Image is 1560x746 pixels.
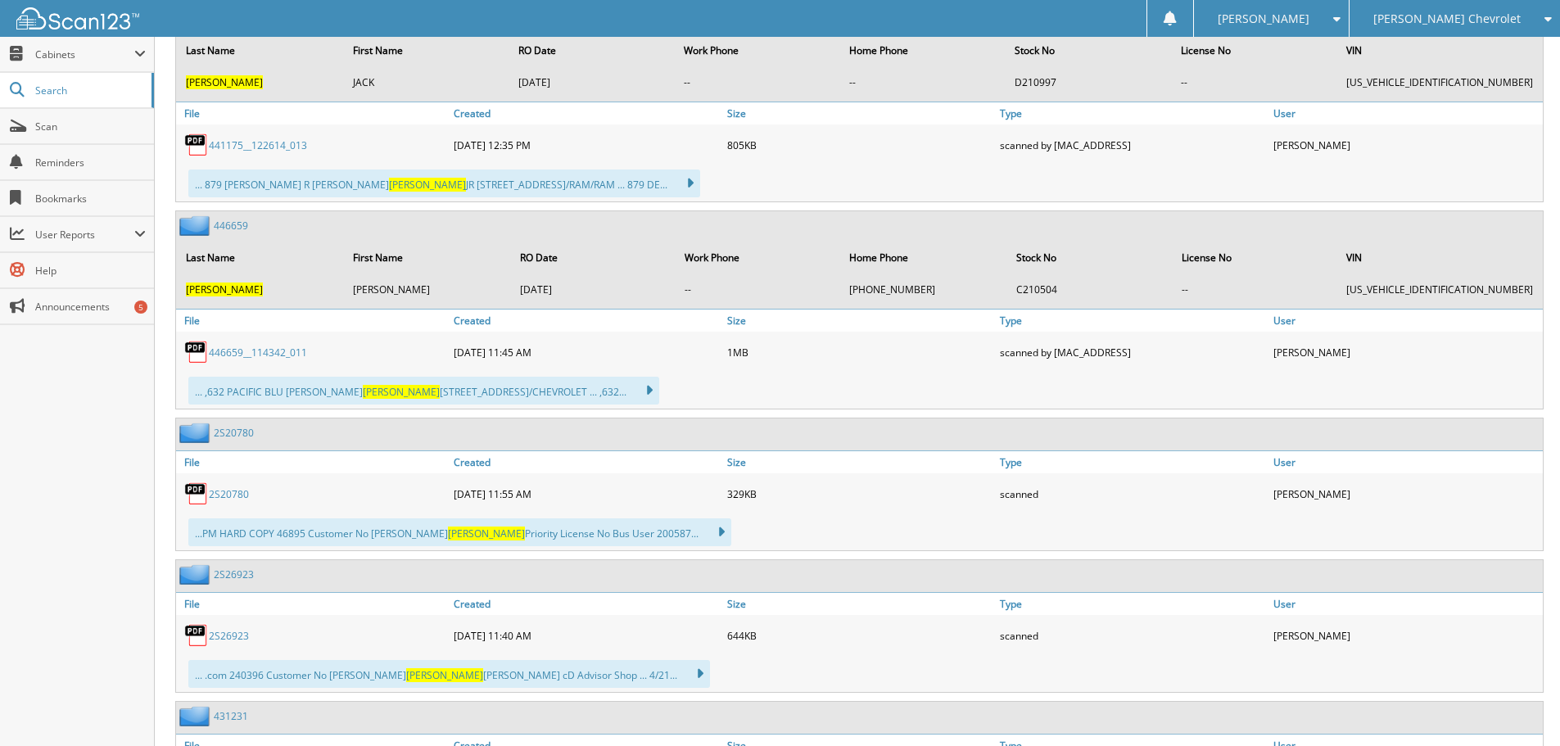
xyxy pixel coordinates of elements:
[723,310,997,332] a: Size
[1008,276,1172,303] td: C210504
[841,276,1006,303] td: [PHONE_NUMBER]
[512,241,675,274] th: RO Date
[1338,69,1541,96] td: [US_VEHICLE_IDENTIFICATION_NUMBER]
[1338,241,1541,274] th: VIN
[996,310,1269,332] a: Type
[179,564,214,585] img: folder2.png
[510,69,674,96] td: [DATE]
[35,47,134,61] span: Cabinets
[345,34,509,67] th: First Name
[676,241,839,274] th: Work Phone
[1269,129,1543,161] div: [PERSON_NAME]
[178,241,343,274] th: Last Name
[35,120,146,133] span: Scan
[209,346,307,359] a: 446659__114342_011
[450,310,723,332] a: Created
[184,482,209,506] img: PDF.png
[510,34,674,67] th: RO Date
[450,336,723,368] div: [DATE] 11:45 AM
[450,129,723,161] div: [DATE] 12:35 PM
[450,477,723,510] div: [DATE] 11:55 AM
[1338,34,1541,67] th: VIN
[35,84,143,97] span: Search
[16,7,139,29] img: scan123-logo-white.svg
[1173,69,1336,96] td: --
[176,593,450,615] a: File
[723,477,997,510] div: 329KB
[841,241,1006,274] th: Home Phone
[179,215,214,236] img: folder2.png
[1269,593,1543,615] a: User
[1006,34,1171,67] th: Stock No
[209,629,249,643] a: 2S26923
[723,102,997,124] a: Size
[389,178,466,192] span: [PERSON_NAME]
[363,385,440,399] span: [PERSON_NAME]
[723,593,997,615] a: Size
[450,619,723,652] div: [DATE] 11:40 AM
[996,477,1269,510] div: scanned
[214,709,248,723] a: 431231
[1338,276,1541,303] td: [US_VEHICLE_IDENTIFICATION_NUMBER]
[345,276,510,303] td: [PERSON_NAME]
[723,336,997,368] div: 1MB
[186,283,263,296] span: [PERSON_NAME]
[214,567,254,581] a: 2S26923
[676,276,839,303] td: --
[134,301,147,314] div: 5
[35,300,146,314] span: Announcements
[1008,241,1172,274] th: Stock No
[723,619,997,652] div: 644KB
[188,518,731,546] div: ...PM HARD COPY 46895 Customer No [PERSON_NAME] Priority License No Bus User 200587...
[1373,14,1521,24] span: [PERSON_NAME] Chevrolet
[996,336,1269,368] div: scanned by [MAC_ADDRESS]
[186,75,263,89] span: [PERSON_NAME]
[1269,336,1543,368] div: [PERSON_NAME]
[209,487,249,501] a: 2S20780
[178,34,343,67] th: Last Name
[188,377,659,405] div: ... ,632 PACIFIC BLU [PERSON_NAME] [STREET_ADDRESS]/CHEVROLET ... ,632...
[184,340,209,364] img: PDF.png
[406,668,483,682] span: [PERSON_NAME]
[841,69,1005,96] td: --
[1006,69,1171,96] td: D210997
[450,451,723,473] a: Created
[996,102,1269,124] a: Type
[214,219,248,233] a: 446659
[35,228,134,242] span: User Reports
[996,619,1269,652] div: scanned
[723,129,997,161] div: 805KB
[1173,34,1336,67] th: License No
[176,102,450,124] a: File
[179,706,214,726] img: folder2.png
[188,660,710,688] div: ... .com 240396 Customer No [PERSON_NAME] [PERSON_NAME] cD Advisor Shop ... 4/21...
[1173,276,1336,303] td: --
[676,34,839,67] th: Work Phone
[345,69,509,96] td: JACK
[184,133,209,157] img: PDF.png
[996,593,1269,615] a: Type
[214,426,254,440] a: 2S20780
[448,527,525,540] span: [PERSON_NAME]
[1269,451,1543,473] a: User
[676,69,839,96] td: --
[35,192,146,206] span: Bookmarks
[1269,619,1543,652] div: [PERSON_NAME]
[179,423,214,443] img: folder2.png
[1269,102,1543,124] a: User
[209,138,307,152] a: 441175__122614_013
[512,276,675,303] td: [DATE]
[996,451,1269,473] a: Type
[1269,477,1543,510] div: [PERSON_NAME]
[1269,310,1543,332] a: User
[35,264,146,278] span: Help
[176,451,450,473] a: File
[450,102,723,124] a: Created
[841,34,1005,67] th: Home Phone
[1478,667,1560,746] iframe: Chat Widget
[1218,14,1309,24] span: [PERSON_NAME]
[345,241,510,274] th: First Name
[188,170,700,197] div: ... 879 [PERSON_NAME] R [PERSON_NAME] JR [STREET_ADDRESS]/RAM/RAM ... 879 DE...
[996,129,1269,161] div: scanned by [MAC_ADDRESS]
